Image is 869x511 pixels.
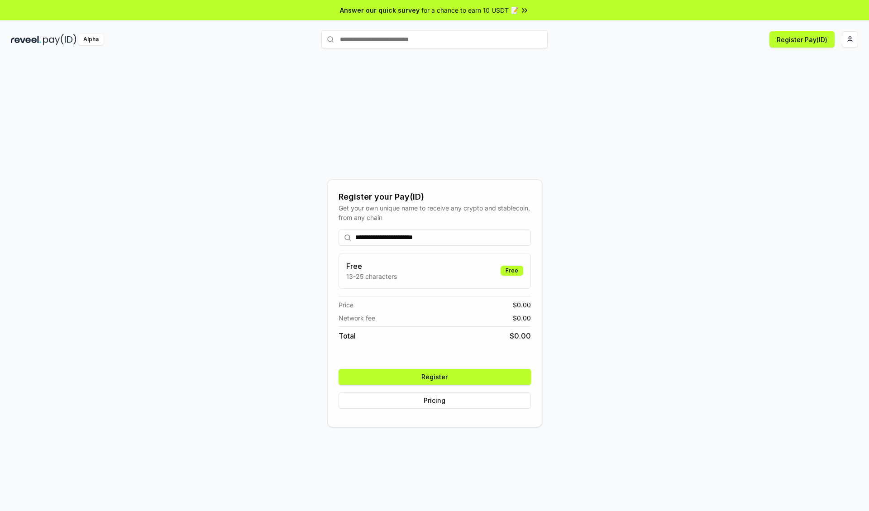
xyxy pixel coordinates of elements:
[510,330,531,341] span: $ 0.00
[513,313,531,323] span: $ 0.00
[339,191,531,203] div: Register your Pay(ID)
[346,272,397,281] p: 13-25 characters
[339,313,375,323] span: Network fee
[78,34,104,45] div: Alpha
[501,266,523,276] div: Free
[421,5,518,15] span: for a chance to earn 10 USDT 📝
[339,330,356,341] span: Total
[339,300,353,310] span: Price
[43,34,76,45] img: pay_id
[769,31,835,48] button: Register Pay(ID)
[346,261,397,272] h3: Free
[11,34,41,45] img: reveel_dark
[339,392,531,409] button: Pricing
[339,203,531,222] div: Get your own unique name to receive any crypto and stablecoin, from any chain
[339,369,531,385] button: Register
[340,5,420,15] span: Answer our quick survey
[513,300,531,310] span: $ 0.00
